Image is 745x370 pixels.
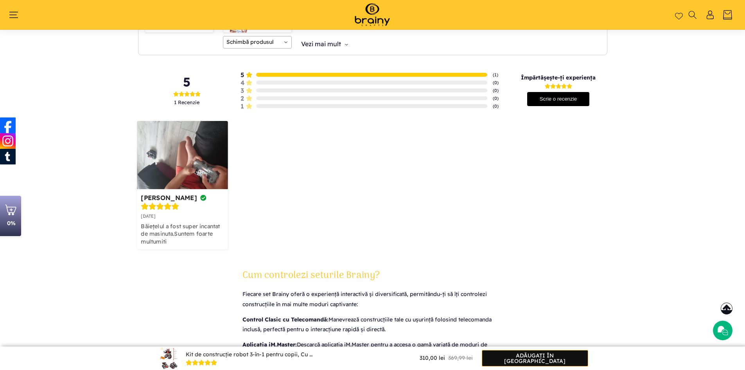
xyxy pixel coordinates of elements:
span: Scrie o recenzie [540,96,577,102]
span: 5 [138,76,236,88]
span: [DATE] [141,213,155,218]
button: Scrie o recenzie [527,92,590,106]
span: 1 [174,99,176,105]
a: Wishlist page link [675,11,683,19]
summary: Meniu [13,11,22,19]
span: 369,99 lei [448,354,473,362]
span: 5 [241,72,244,78]
p: Manevrează construcțiile tale cu ușurință folosind telecomanda inclusă, perfectă pentru o interac... [242,315,503,334]
img: Product thumbnail [160,347,179,370]
strong: Control Clasic cu Telecomandă: [242,316,329,323]
span: 310,00 lei [420,354,445,362]
span: Vezi mai mult [301,41,341,47]
summary: Căutați [688,11,697,19]
img: Kit de construcție robot 3-în-1 pentru copii, Cu Telecomandă și Aplicație de codare pentru Robot/... [137,121,228,190]
span: [PERSON_NAME] [141,193,197,202]
div: Kit de construcție robot 3-în-1 pentru copii, Cu Telecomandă și Aplicație de codare pentru Robot/... [186,351,313,359]
p: Fiecare set Brainy oferă o experiență interactivă și diversificată, permitându-ți să îți controle... [242,289,503,309]
strong: Aplicația iM.Master: [242,341,297,348]
img: Chat icon [717,325,729,336]
img: Brainy Crafts [347,2,398,27]
span: Recenzie [178,99,199,105]
span: Împărtășește-ți experiența [521,75,596,80]
h2: Cum controlezi seturile Brainy? [242,269,503,282]
div: Băiețelul a fost super incantat de masinuta.Suntem foarte multumiti [141,222,224,245]
span: Schimbă produsul [226,38,282,46]
p: Descarcă aplicația iM.Master pentru a accesa o gamă variată de moduri de control care transformă ... [242,340,503,370]
span: ( 1 ) [493,72,498,78]
div: Adăugați în [GEOGRAPHIC_DATA] [482,350,588,366]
